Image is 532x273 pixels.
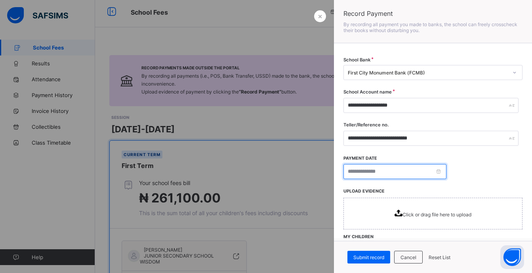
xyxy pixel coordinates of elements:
[402,212,471,218] span: Click or drag file here to upload
[343,57,370,63] span: School Bank
[343,156,377,161] label: Payment date
[400,254,416,260] span: Cancel
[500,245,524,269] button: Open asap
[318,12,322,20] span: ×
[343,189,385,194] span: UPLOAD EVIDENCE
[343,10,522,17] span: Record Payment
[343,198,522,229] span: Click or drag file here to upload
[343,234,374,239] span: MY CHILDREN
[343,89,392,95] label: School Account name
[343,21,517,33] span: By recording all payment you made to banks, the school can freely crosscheck their books without ...
[429,254,450,260] span: Reset List
[343,122,389,128] label: Teller/Reference no.
[353,254,384,260] span: Submit record
[348,70,508,76] div: First City Monument Bank (FCMB)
